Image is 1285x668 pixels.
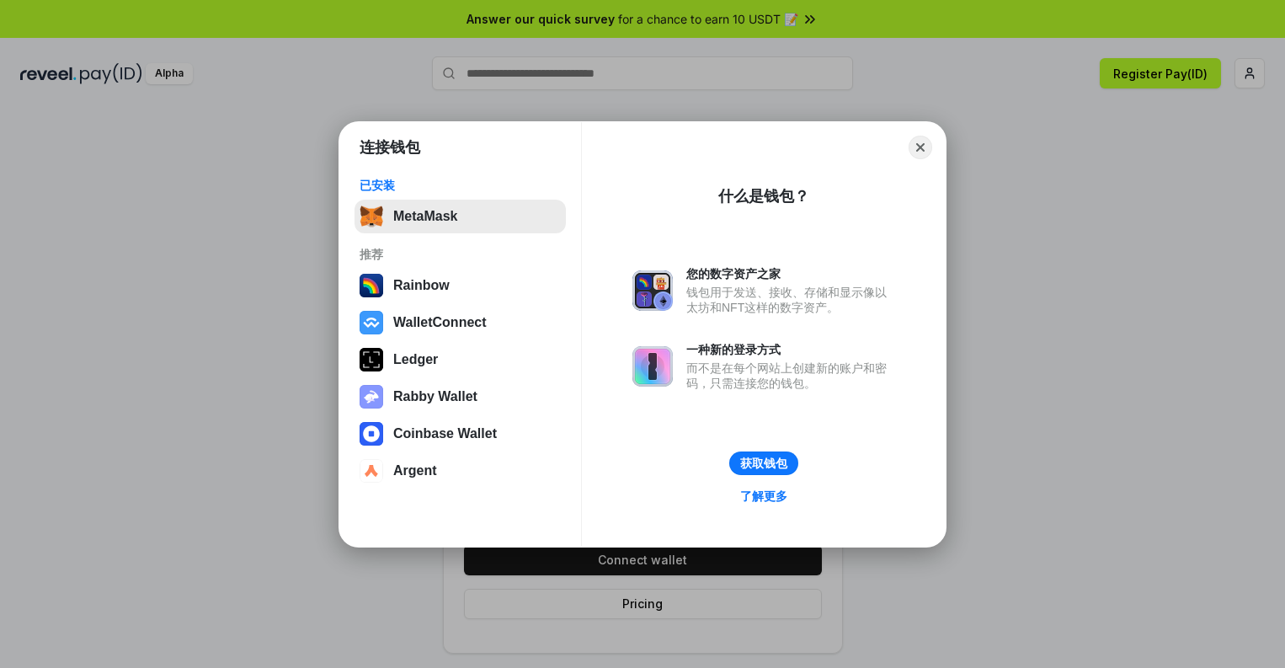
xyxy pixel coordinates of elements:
button: Argent [355,454,566,488]
img: svg+xml,%3Csvg%20width%3D%2228%22%20height%3D%2228%22%20viewBox%3D%220%200%2028%2028%22%20fill%3D... [360,311,383,334]
img: svg+xml,%3Csvg%20xmlns%3D%22http%3A%2F%2Fwww.w3.org%2F2000%2Fsvg%22%20fill%3D%22none%22%20viewBox... [360,385,383,409]
button: Rabby Wallet [355,380,566,414]
div: MetaMask [393,209,457,224]
img: svg+xml,%3Csvg%20xmlns%3D%22http%3A%2F%2Fwww.w3.org%2F2000%2Fsvg%22%20fill%3D%22none%22%20viewBox... [632,346,673,387]
button: WalletConnect [355,306,566,339]
button: MetaMask [355,200,566,233]
button: Ledger [355,343,566,377]
div: 什么是钱包？ [718,186,809,206]
div: 推荐 [360,247,561,262]
div: 已安装 [360,178,561,193]
img: svg+xml,%3Csvg%20xmlns%3D%22http%3A%2F%2Fwww.w3.org%2F2000%2Fsvg%22%20width%3D%2228%22%20height%3... [360,348,383,371]
div: 一种新的登录方式 [686,342,895,357]
a: 了解更多 [730,485,797,507]
div: Rabby Wallet [393,389,477,404]
div: WalletConnect [393,315,487,330]
img: svg+xml,%3Csvg%20width%3D%2228%22%20height%3D%2228%22%20viewBox%3D%220%200%2028%2028%22%20fill%3D... [360,422,383,446]
div: Rainbow [393,278,450,293]
div: Ledger [393,352,438,367]
button: 获取钱包 [729,452,798,475]
div: Coinbase Wallet [393,426,497,441]
button: Coinbase Wallet [355,417,566,451]
img: svg+xml,%3Csvg%20width%3D%2228%22%20height%3D%2228%22%20viewBox%3D%220%200%2028%2028%22%20fill%3D... [360,459,383,483]
div: 而不是在每个网站上创建新的账户和密码，只需连接您的钱包。 [686,361,895,391]
div: 钱包用于发送、接收、存储和显示像以太坊和NFT这样的数字资产。 [686,285,895,315]
button: Close [909,136,932,159]
div: Argent [393,463,437,478]
div: 了解更多 [740,489,787,504]
img: svg+xml,%3Csvg%20xmlns%3D%22http%3A%2F%2Fwww.w3.org%2F2000%2Fsvg%22%20fill%3D%22none%22%20viewBox... [632,270,673,311]
img: svg+xml,%3Csvg%20width%3D%22120%22%20height%3D%22120%22%20viewBox%3D%220%200%20120%20120%22%20fil... [360,274,383,297]
div: 您的数字资产之家 [686,266,895,281]
h1: 连接钱包 [360,137,420,158]
div: 获取钱包 [740,456,787,471]
button: Rainbow [355,269,566,302]
img: svg+xml,%3Csvg%20fill%3D%22none%22%20height%3D%2233%22%20viewBox%3D%220%200%2035%2033%22%20width%... [360,205,383,228]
